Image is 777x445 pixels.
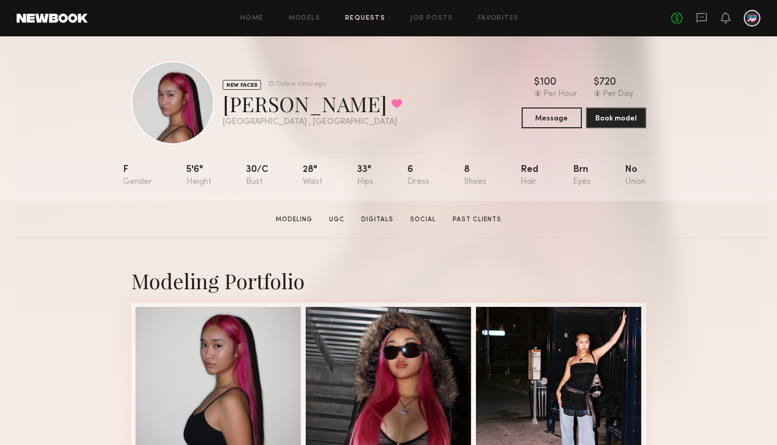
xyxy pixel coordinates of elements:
[625,165,646,186] div: No
[223,118,402,127] div: [GEOGRAPHIC_DATA] , [GEOGRAPHIC_DATA]
[345,15,385,22] a: Requests
[594,77,599,88] div: $
[325,215,349,224] a: UGC
[478,15,519,22] a: Favorites
[543,90,577,99] div: Per Hour
[276,81,326,88] div: Online +1mo ago
[223,80,261,90] div: NEW FACES
[271,215,317,224] a: Modeling
[223,90,402,117] div: [PERSON_NAME]
[406,215,440,224] a: Social
[246,165,268,186] div: 30/c
[534,77,540,88] div: $
[123,165,152,186] div: F
[186,165,211,186] div: 5'6"
[410,15,453,22] a: Job Posts
[357,215,398,224] a: Digitals
[540,77,556,88] div: 100
[573,165,591,186] div: Brn
[521,165,538,186] div: Red
[603,90,633,99] div: Per Day
[240,15,264,22] a: Home
[599,77,616,88] div: 720
[407,165,429,186] div: 6
[586,107,646,128] button: Book model
[303,165,322,186] div: 28"
[464,165,486,186] div: 8
[357,165,373,186] div: 33"
[522,107,582,128] button: Message
[448,215,506,224] a: Past Clients
[289,15,320,22] a: Models
[131,267,646,294] div: Modeling Portfolio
